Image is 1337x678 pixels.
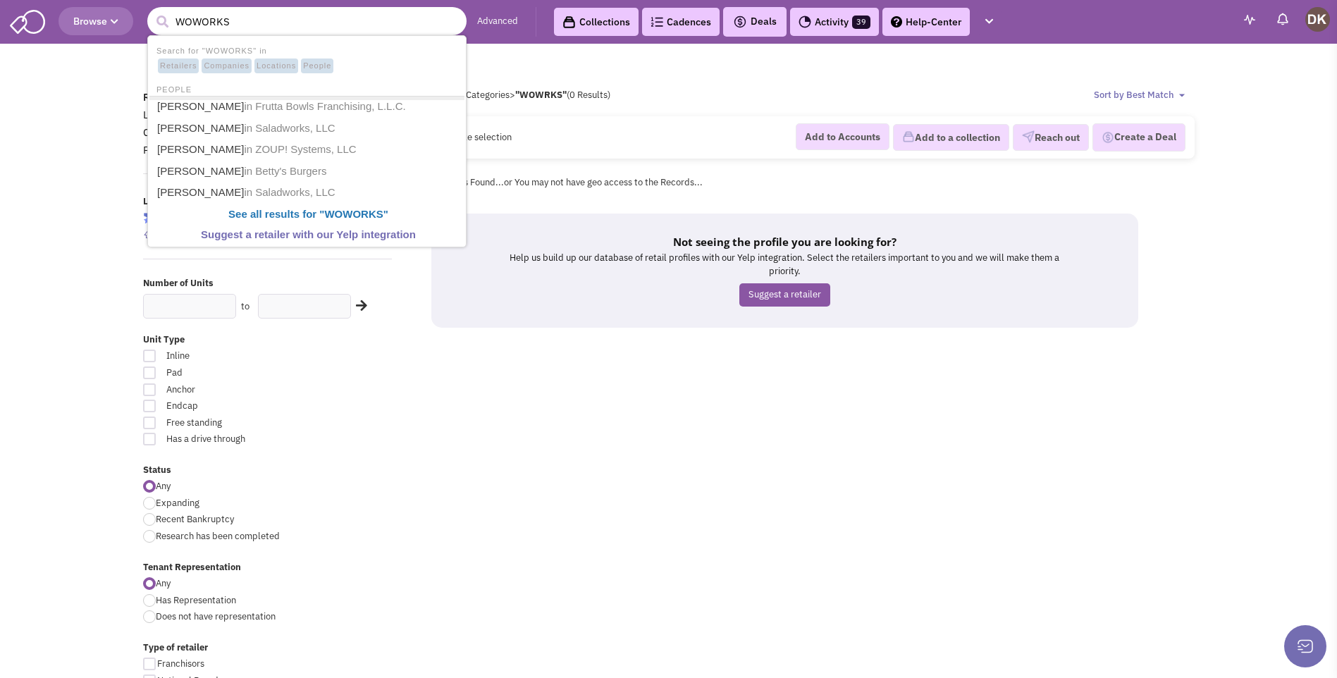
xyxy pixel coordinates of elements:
a: [PERSON_NAME]in Frutta Bowls Franchising, L.L.C. [153,97,464,117]
h5: Not seeing the profile you are looking for? [502,235,1068,249]
span: Research has been completed [156,530,280,542]
span: Does not have representation [156,610,276,622]
span: Franchisors [157,658,204,670]
img: icon-collection-lavender-black.svg [562,16,576,29]
img: VectorPaper_Plane.png [1022,130,1035,143]
a: Advanced [477,15,518,28]
b: WOWORKS [324,208,383,220]
label: to [241,300,249,314]
b: See all results for " " [228,208,388,220]
a: Activity39 [790,8,879,36]
span: 39 [852,16,870,29]
b: Suggest a retailer with our Yelp integration [201,228,416,240]
label: Type of retailer [143,641,393,655]
a: [PERSON_NAME]in Betty's Burgers [153,161,464,182]
b: "WOWRKS" [515,89,567,101]
span: in Saladworks, LLC [244,122,335,134]
div: Search Nearby [347,297,369,315]
img: Cadences_logo.png [651,17,663,27]
a: People [143,143,175,156]
a: [PERSON_NAME]in ZOUP! Systems, LLC [153,140,464,160]
span: Has Representation [156,594,236,606]
a: Cadences [642,8,720,36]
img: SmartAdmin [10,7,45,34]
label: Locally Famous [143,195,393,209]
span: > [510,89,515,101]
button: Add to a collection [893,124,1009,151]
a: Locations [143,108,189,121]
button: Deals [729,13,781,31]
a: Companies [143,125,196,139]
span: Recent Bankruptcy [156,513,234,525]
img: help.png [891,16,902,27]
span: Browse [73,15,118,27]
img: icon-deals.svg [733,13,747,30]
a: Suggest a retailer [739,283,830,307]
button: Browse [58,7,133,35]
span: No Records Found...or You may not have geo access to the Records... [421,176,703,188]
img: Deal-Dollar.png [1102,130,1114,145]
a: Collections [554,8,639,36]
img: Activity.png [799,16,811,28]
a: [PERSON_NAME]in Saladworks, LLC [153,183,464,203]
span: Anchor [157,383,314,397]
span: Locations [254,58,298,74]
button: Add to Accounts [796,123,889,150]
button: Reach out [1013,124,1089,151]
input: Search [147,7,467,35]
span: in Frutta Bowls Franchising, L.L.C. [244,100,405,112]
span: Any [156,480,171,492]
span: in Betty's Burgers [244,165,326,177]
span: Companies [202,58,252,74]
label: Tenant Representation [143,561,393,574]
a: Help-Center [882,8,970,36]
span: Any [156,577,171,589]
span: Endcap [157,400,314,413]
img: locallyfamous-upvote.png [143,230,152,239]
li: PEOPLE [149,81,464,96]
label: Unit Type [143,333,393,347]
span: Pad [157,366,314,380]
label: Status [143,464,393,477]
span: in ZOUP! Systems, LLC [244,143,356,155]
span: Expanding [156,497,199,509]
span: Retailers [158,58,199,74]
a: Retailers [143,90,185,104]
img: Donnie Keller [1305,7,1330,32]
span: People [301,58,333,74]
span: Free standing [157,417,314,430]
li: Search for "WOWORKS" in [149,42,464,75]
span: Deals [733,15,777,27]
span: Inline [157,350,314,363]
span: in Saladworks, LLC [244,186,335,198]
span: All Categories (0 Results) [452,89,610,101]
a: Suggest a retailer with our Yelp integration [153,226,464,245]
a: See all results for "WOWORKS" [153,204,464,225]
img: icon-collection-lavender.png [902,130,915,143]
label: Number of Units [143,277,393,290]
a: [PERSON_NAME]in Saladworks, LLC [153,118,464,139]
span: Has a drive through [157,433,314,446]
button: Create a Deal [1092,123,1185,152]
p: Help us build up our database of retail profiles with our Yelp integration. Select the retailers ... [502,252,1068,278]
img: locallyfamous-largeicon.png [143,213,152,223]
